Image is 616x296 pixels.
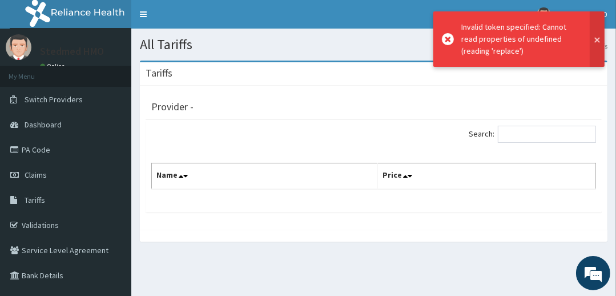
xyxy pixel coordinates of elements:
[461,21,579,57] div: Invalid token specified: Cannot read properties of undefined (reading 'replace')
[151,102,194,112] h3: Provider -
[152,163,378,190] th: Name
[378,163,596,190] th: Price
[25,195,45,205] span: Tariffs
[25,170,47,180] span: Claims
[25,119,62,130] span: Dashboard
[40,62,67,70] a: Online
[146,68,172,78] h3: Tariffs
[558,9,607,19] span: Stedmed HMO
[25,94,83,105] span: Switch Providers
[469,126,596,143] label: Search:
[537,7,551,22] img: User Image
[498,126,596,143] input: Search:
[140,37,607,52] h1: All Tariffs
[40,46,104,57] p: Stedmed HMO
[6,34,31,60] img: User Image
